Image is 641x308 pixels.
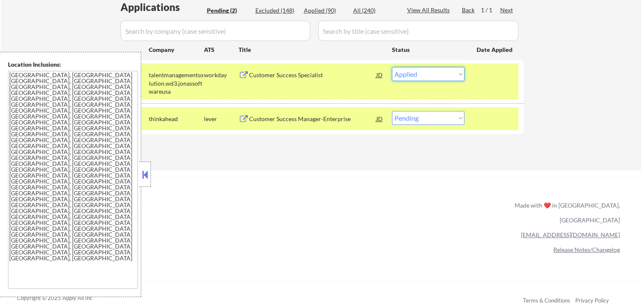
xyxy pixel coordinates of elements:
div: workday [204,71,239,79]
div: talentmanagementsolution.wd3.jonassoftwareusa [149,71,204,96]
div: View All Results [407,6,452,14]
div: Applications [121,2,204,12]
div: All (240) [353,6,395,15]
a: Privacy Policy [575,297,609,304]
a: Terms & Conditions [523,297,570,304]
div: Applied (90) [304,6,346,15]
div: Back [462,6,475,14]
div: Status [392,42,464,57]
div: Pending (2) [207,6,249,15]
a: [EMAIL_ADDRESS][DOMAIN_NAME] [521,231,620,238]
div: Made with ❤️ in [GEOGRAPHIC_DATA], [GEOGRAPHIC_DATA] [511,198,620,227]
div: 1 / 1 [481,6,500,14]
div: Next [500,6,514,14]
div: JD [375,67,384,82]
div: Copyright © 2025 Apply All Inc [17,294,114,303]
div: lever [204,115,239,123]
input: Search by title (case sensitive) [318,21,518,41]
div: Date Applied [477,46,514,54]
a: Refer & earn free applications 👯‍♀️ [17,210,338,219]
div: ATS [204,46,239,54]
div: Company [149,46,204,54]
div: Customer Success Manager-Enterprise [249,115,376,123]
a: Release Notes/Changelog [553,246,620,253]
div: Title [239,46,384,54]
div: JD [375,111,384,126]
input: Search by company (case sensitive) [121,21,310,41]
div: thinkahead [149,115,204,123]
div: Location Inclusions: [8,60,138,69]
div: Excluded (148) [255,6,298,15]
div: Customer Success Specialist [249,71,376,79]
